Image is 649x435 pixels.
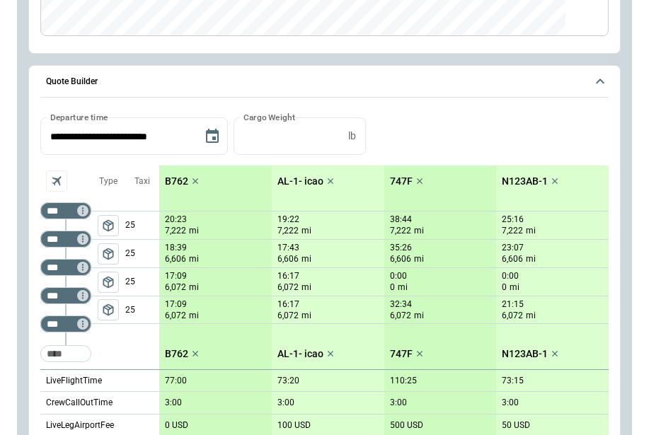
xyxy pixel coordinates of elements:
p: 6,072 [277,282,299,294]
p: 7,222 [165,225,186,237]
p: 3:00 [390,398,407,408]
p: 17:09 [165,271,187,282]
p: mi [526,310,536,322]
p: mi [526,225,536,237]
span: Type of sector [98,243,119,265]
p: 16:17 [277,271,299,282]
p: lb [348,130,356,142]
p: mi [189,253,199,265]
p: 50 USD [502,420,530,431]
p: 3:00 [277,398,294,408]
p: 6,072 [390,310,411,322]
label: Cargo Weight [243,111,295,123]
p: mi [414,225,424,237]
p: 6,606 [390,253,411,265]
span: package_2 [101,247,115,261]
p: mi [301,282,311,294]
p: 25:16 [502,214,524,225]
p: 110:25 [390,376,417,386]
p: mi [301,310,311,322]
p: 16:17 [277,299,299,310]
p: 100 USD [277,420,311,431]
p: AL-1- icao [277,348,323,360]
p: 19:22 [277,214,299,225]
p: 747F [390,175,413,187]
p: 747F [390,348,413,360]
p: 77:00 [165,376,187,386]
div: Too short [40,202,91,219]
p: 21:15 [502,299,524,310]
p: 6,072 [165,310,186,322]
p: 6,072 [277,310,299,322]
p: mi [526,253,536,265]
p: Type [99,175,117,187]
p: mi [189,282,199,294]
button: Quote Builder [40,66,609,98]
p: 32:34 [390,299,412,310]
p: AL-1- icao [277,175,323,187]
div: Too short [40,287,91,304]
p: 0:00 [390,271,407,282]
p: 0 [390,282,395,294]
p: N123AB-1 [502,175,548,187]
p: 18:39 [165,243,187,253]
button: left aligned [98,272,119,293]
p: mi [301,225,311,237]
p: 0 [502,282,507,294]
span: Type of sector [98,299,119,320]
p: 7,222 [390,225,411,237]
p: 6,606 [165,253,186,265]
button: left aligned [98,243,119,265]
button: left aligned [98,215,119,236]
p: 6,606 [277,253,299,265]
span: package_2 [101,275,115,289]
div: Too short [40,345,91,362]
p: 17:09 [165,299,187,310]
p: 7,222 [502,225,523,237]
span: Type of sector [98,272,119,293]
p: 3:00 [165,398,182,408]
p: mi [510,282,519,294]
p: LiveFlightTime [46,375,102,387]
p: mi [414,310,424,322]
p: 0:00 [502,271,519,282]
p: B762 [165,175,188,187]
button: left aligned [98,299,119,320]
p: 6,072 [165,282,186,294]
button: Choose date, selected date is Aug 8, 2025 [198,122,226,151]
p: mi [301,253,311,265]
p: 6,606 [502,253,523,265]
p: 35:26 [390,243,412,253]
div: Too short [40,231,91,248]
p: 3:00 [502,398,519,408]
h6: Quote Builder [46,77,98,86]
p: mi [414,253,424,265]
p: 6,072 [502,310,523,322]
p: 7,222 [277,225,299,237]
span: Aircraft selection [46,170,67,192]
p: 38:44 [390,214,412,225]
p: mi [189,310,199,322]
label: Departure time [50,111,108,123]
p: B762 [165,348,188,360]
p: 500 USD [390,420,423,431]
p: LiveLegAirportFee [46,419,114,431]
div: Too short [40,315,91,332]
p: 0 USD [165,420,188,431]
p: 73:15 [502,376,524,386]
span: Type of sector [98,215,119,236]
p: 25 [125,211,159,239]
p: mi [398,282,408,294]
p: 17:43 [277,243,299,253]
p: N123AB-1 [502,348,548,360]
p: 25 [125,296,159,323]
p: 23:07 [502,243,524,253]
div: Too short [40,259,91,276]
p: 20:23 [165,214,187,225]
p: CrewCallOutTime [46,397,113,409]
span: package_2 [101,219,115,233]
span: package_2 [101,303,115,317]
p: 25 [125,240,159,267]
p: 25 [125,268,159,296]
p: mi [189,225,199,237]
